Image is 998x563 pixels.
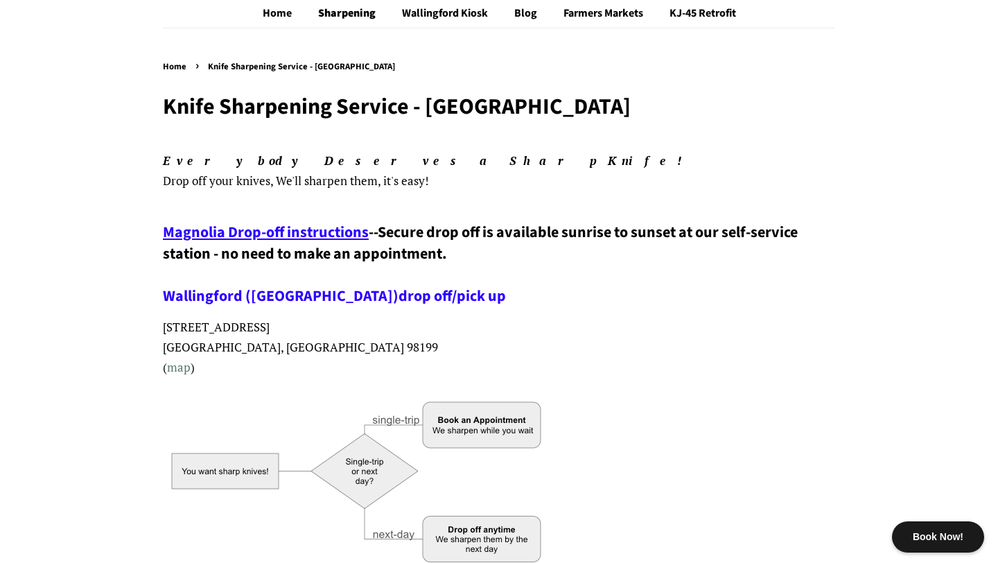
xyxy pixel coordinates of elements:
span: -- [369,221,378,243]
span: Secure drop off is available sunrise to sunset at our self-service station - no need to make an a... [163,221,798,307]
span: Knife Sharpening Service - [GEOGRAPHIC_DATA] [208,60,399,73]
div: Book Now! [892,521,984,553]
em: Everybody Deserves a Sharp Knife! [163,153,694,168]
span: [STREET_ADDRESS] [GEOGRAPHIC_DATA], [GEOGRAPHIC_DATA] 98199 ( ) [163,319,438,375]
a: drop off/pick up [399,285,506,307]
a: Wallingford ([GEOGRAPHIC_DATA]) [163,285,399,307]
p: , We'll sharpen them, it's easy! [163,151,835,191]
nav: breadcrumbs [163,60,835,75]
a: Magnolia Drop-off instructions [163,221,369,243]
a: Home [163,60,190,73]
span: Drop off your knives [163,173,270,189]
h1: Knife Sharpening Service - [GEOGRAPHIC_DATA] [163,94,835,120]
span: › [195,57,202,74]
a: map [167,359,191,375]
